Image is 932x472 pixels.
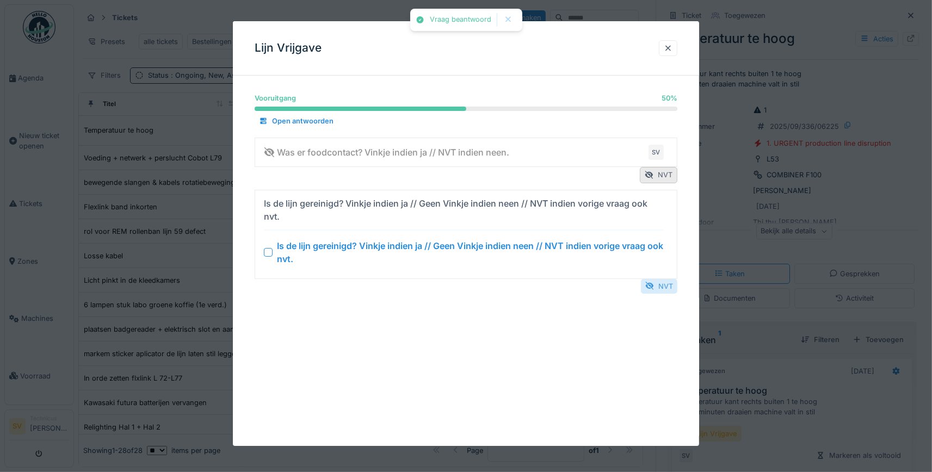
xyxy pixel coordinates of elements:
[264,146,509,159] div: Was er foodcontact? Vinkje indien ja // NVT indien neen.
[264,197,659,223] div: Is de lijn gereinigd? Vinkje indien ja // Geen Vinkje indien neen // NVT indien vorige vraag ook ...
[255,114,338,128] div: Open antwoorden
[277,239,664,265] div: Is de lijn gereinigd? Vinkje indien ja // Geen Vinkje indien neen // NVT indien vorige vraag ook ...
[260,195,672,274] summary: Is de lijn gereinigd? Vinkje indien ja // Geen Vinkje indien neen // NVT indien vorige vraag ook ...
[662,93,677,103] div: 50 %
[260,142,672,163] summary: Was er foodcontact? Vinkje indien ja // NVT indien neen.SV
[255,41,322,55] h3: Lijn Vrijgave
[649,145,664,160] div: SV
[255,93,296,103] div: Vooruitgang
[640,167,677,183] div: NVT
[641,279,677,294] div: NVT
[255,107,677,111] progress: 50 %
[430,15,491,24] div: Vraag beantwoord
